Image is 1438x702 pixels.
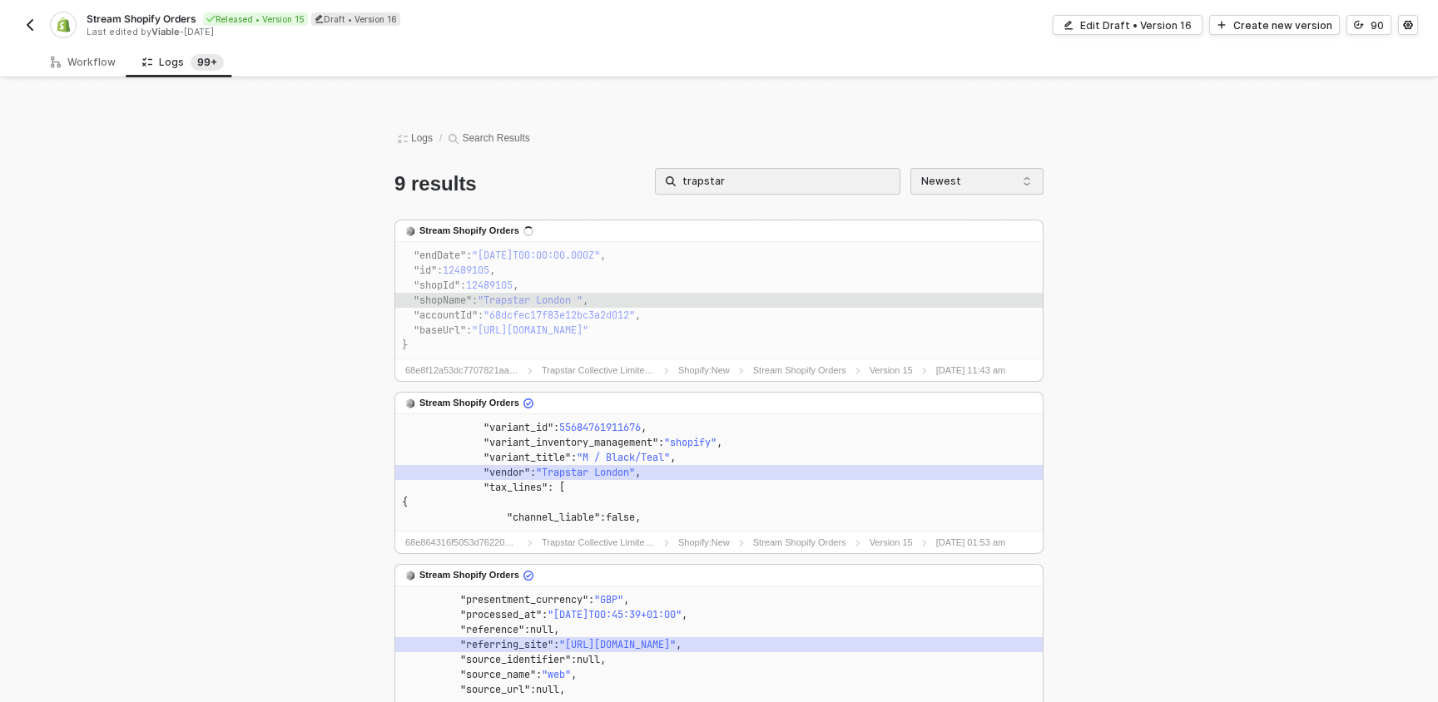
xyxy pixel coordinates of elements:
code: : , [402,682,1036,697]
span: 12489105 [443,264,489,277]
code: { [402,495,1036,510]
div: / [394,131,1044,147]
code: : , [402,510,1036,525]
span: null [536,683,559,696]
span: icon-logs [398,134,408,144]
span: "M / Black/Teal" [577,451,670,464]
label: [DATE] 11:43 am [936,363,1006,378]
span: "tax_lines" [483,481,548,494]
span: icon-arrow-right [855,536,861,550]
span: icon-arrow-right [921,363,928,378]
div: Create new version [1233,18,1332,32]
span: "shopName" [414,294,472,307]
span: icon-arrow-right [738,363,745,378]
span: "source_url" [460,683,530,696]
span: "web" [542,668,571,681]
img: logo-image [405,398,415,408]
code: } [402,338,1036,353]
div: Draft • Version 16 [311,12,400,26]
span: "variant_title" [483,451,571,464]
div: Edit Draft • Version 16 [1080,18,1192,32]
span: null [577,653,600,666]
span: false [606,511,635,524]
code: : , [402,465,1036,480]
span: "id" [414,264,437,277]
div: Stream Shopify Orders [405,396,533,410]
code: : [ [402,480,1036,495]
code: : , [402,667,1036,682]
span: "source_identifier" [460,653,571,666]
span: Newest [921,166,1033,197]
span: Stream Shopify Orders [87,12,196,26]
button: Create new version [1209,15,1340,35]
span: "reference" [460,623,524,636]
button: Edit Draft • Version 16 [1053,15,1202,35]
span: "GBP" [594,593,623,606]
label: 68e8f12a53dc7707821aada0 [405,363,518,378]
span: "Trapstar London " [478,294,583,307]
label: Shopify:New [678,536,730,550]
label: 68e864316f5053d7622027ad [405,536,518,550]
span: 55684761911676 [559,421,641,434]
span: "[URL][DOMAIN_NAME]" [559,638,676,651]
img: back [23,18,37,32]
span: "68dcfec17f83e12bc3a2d012" [483,309,635,322]
span: icon-arrow-right [663,536,670,550]
span: "[DATE]T00:45:39+01:00" [548,608,682,621]
div: Stream Shopify Orders [405,224,533,238]
img: integration-icon [56,17,70,32]
code: : , [402,420,1036,435]
span: icon-edit [1064,20,1074,30]
img: logo-image [405,226,415,236]
div: 90 [1371,18,1384,32]
span: icon-loader [523,226,533,236]
span: "[DATE]T00:00:00.000Z" [472,249,600,262]
button: 90 [1346,15,1391,35]
span: "accountId" [414,309,478,322]
span: icon-arrow-right [921,536,928,550]
div: Stream Shopify Orders [405,568,533,582]
span: icon-cards [523,571,533,581]
code: : , [402,293,1036,308]
code: : , [402,592,1036,607]
span: "variant_id" [483,421,553,434]
div: Logs [142,54,224,71]
span: null [530,623,553,636]
span: 12489105 [466,279,513,292]
span: "vendor" [483,466,530,479]
code: : , [402,263,1036,278]
span: "processed_at" [460,608,542,621]
span: icon-settings [1403,20,1413,30]
span: Viable [151,26,180,37]
span: icon-versioning [1354,20,1364,30]
span: "[URL][DOMAIN_NAME]" [472,324,588,337]
code: : , [402,622,1036,637]
label: Stream Shopify Orders [753,536,846,550]
span: "Trapstar London" [536,466,635,479]
code: : , [402,450,1036,465]
code: : , [402,278,1036,293]
span: icon-arrow-right [527,536,533,550]
span: "presentment_currency" [460,593,588,606]
span: icon-arrow-right [527,363,533,378]
button: back [20,15,40,35]
label: Trapstar Collective LimitedqRjpM8yLJEAS5RgZW7kNP8 [542,536,655,550]
span: "endDate" [414,249,466,262]
span: "referring_site" [460,638,553,651]
code: : , [402,435,1036,450]
span: "shopify" [664,436,717,449]
span: icon-play [1217,20,1227,30]
span: icon-edit [315,14,324,23]
label: Stream Shopify Orders [753,363,846,378]
code: : , [402,652,1036,667]
label: [DATE] 01:53 am [936,536,1006,550]
label: Trapstar Collective LimitedqRjpM8yLJEAS5RgZW7kNP8 [542,363,655,378]
span: "baseUrl" [414,324,466,337]
div: Workflow [51,56,116,69]
img: logo-image [405,571,415,581]
span: icon-arrow-right [855,363,861,378]
div: Released • Version 15 [203,12,308,26]
code: : , [402,637,1036,652]
span: icon-arrow-right [663,363,670,378]
label: Shopify:New [678,363,730,378]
